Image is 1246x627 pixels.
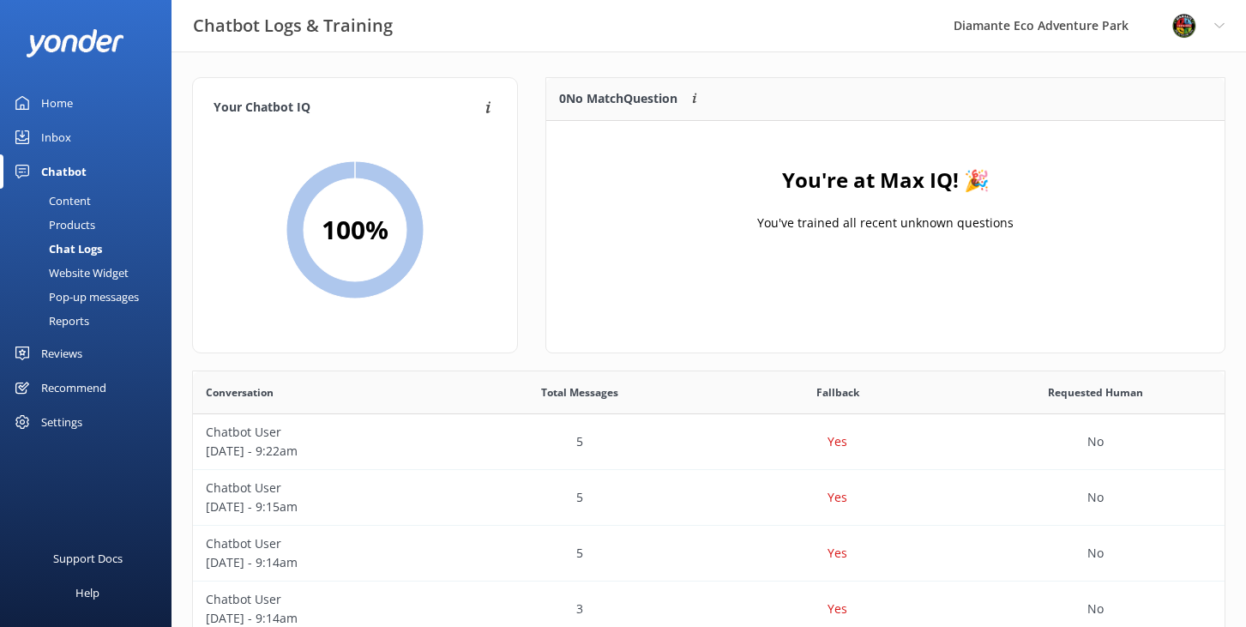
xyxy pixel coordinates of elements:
div: Home [41,86,73,120]
p: No [1087,600,1104,618]
div: Recommend [41,371,106,405]
div: Content [10,189,91,213]
div: Products [10,213,95,237]
img: 831-1756915225.png [1171,13,1197,39]
div: row [193,414,1225,470]
p: [DATE] - 9:14am [206,553,438,572]
p: Yes [828,432,847,451]
div: Settings [41,405,82,439]
div: grid [546,121,1225,292]
div: Inbox [41,120,71,154]
p: 0 No Match Question [559,89,677,108]
p: [DATE] - 9:22am [206,442,438,461]
p: Yes [828,600,847,618]
h3: Chatbot Logs & Training [193,12,393,39]
div: Help [75,576,99,610]
div: Website Widget [10,261,129,285]
div: Support Docs [53,541,123,576]
p: Chatbot User [206,590,438,609]
p: You've trained all recent unknown questions [757,214,1014,232]
p: 3 [576,600,583,618]
div: row [193,526,1225,582]
span: Fallback [816,384,859,401]
p: 5 [576,544,583,563]
p: Chatbot User [206,423,438,442]
span: Conversation [206,384,274,401]
a: Products [10,213,172,237]
p: Chatbot User [206,534,438,553]
p: 5 [576,432,583,451]
a: Pop-up messages [10,285,172,309]
p: Chatbot User [206,479,438,497]
p: No [1087,544,1104,563]
a: Reports [10,309,172,333]
img: yonder-white-logo.png [26,29,124,57]
a: Website Widget [10,261,172,285]
div: Reviews [41,336,82,371]
div: Reports [10,309,89,333]
a: Chat Logs [10,237,172,261]
div: row [193,470,1225,526]
p: [DATE] - 9:15am [206,497,438,516]
p: Yes [828,488,847,507]
p: No [1087,488,1104,507]
div: Chatbot [41,154,87,189]
span: Total Messages [541,384,618,401]
p: No [1087,432,1104,451]
p: Yes [828,544,847,563]
a: Content [10,189,172,213]
h4: You're at Max IQ! 🎉 [782,164,990,196]
div: Pop-up messages [10,285,139,309]
div: Chat Logs [10,237,102,261]
p: 5 [576,488,583,507]
span: Requested Human [1048,384,1143,401]
h2: 100 % [322,209,388,250]
h4: Your Chatbot IQ [214,99,480,118]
